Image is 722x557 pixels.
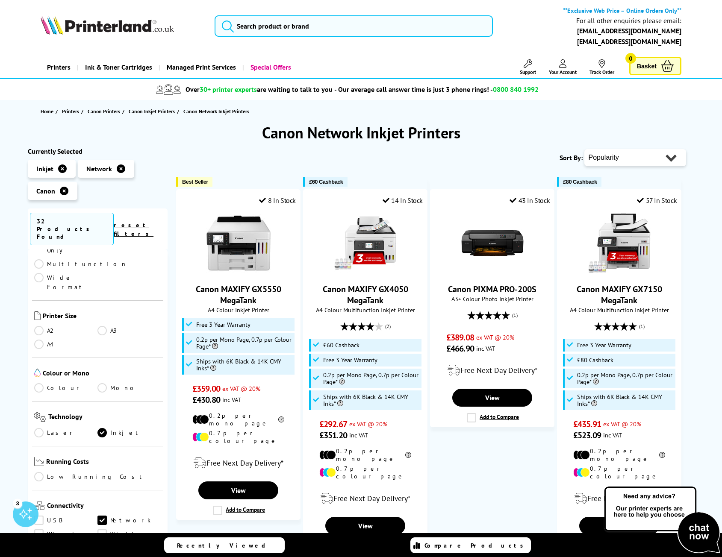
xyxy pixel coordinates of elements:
[319,465,411,480] li: 0.7p per colour page
[587,268,651,277] a: Canon MAXIFY GX7150 MegaTank
[573,465,665,480] li: 0.7p per colour page
[159,56,242,78] a: Managed Print Services
[177,542,274,549] span: Recently Viewed
[43,369,162,379] span: Colour or Mono
[577,37,681,46] a: [EMAIL_ADDRESS][DOMAIN_NAME]
[34,412,47,422] img: Technology
[222,384,260,393] span: ex VAT @ 20%
[34,273,98,292] a: Wide Format
[334,85,539,94] span: - Our average call answer time is just 3 phone rings! -
[34,472,162,481] a: Low Running Cost
[36,164,53,173] span: Inkjet
[30,213,114,245] span: 32 Products Found
[192,412,284,427] li: 0.2p per mono page
[577,26,681,35] b: [EMAIL_ADDRESS][DOMAIN_NAME]
[182,179,208,185] span: Best Seller
[309,179,343,185] span: £60 Cashback
[28,123,695,143] h1: Canon Network Inkjet Printers
[28,147,168,155] div: Currently Selected
[34,259,127,269] a: Multifunction
[164,537,285,553] a: Recently Viewed
[206,211,271,275] img: Canon MAXIFY GX5550 MegaTank
[34,340,98,349] a: A4
[62,107,79,116] span: Printers
[88,107,122,116] a: Canon Printers
[460,211,525,275] img: Canon PIXMA PRO-200S
[589,59,614,75] a: Track Order
[36,187,55,195] span: Canon
[603,431,622,439] span: inc VAT
[424,542,528,549] span: Compare Products
[452,389,532,407] a: View
[385,318,391,334] span: (2)
[181,451,296,475] div: modal_delivery
[333,268,398,277] a: Canon MAXIFY GX4050 MegaTank
[639,318,645,334] span: (1)
[319,447,411,463] li: 0.2p per mono page
[34,311,41,320] img: Printer Size
[97,326,161,335] a: A3
[41,56,77,78] a: Printers
[577,284,662,306] a: Canon MAXIFY GX7150 MegaTank
[629,57,681,75] a: Basket 0
[573,447,665,463] li: 0.2p per mono page
[637,196,677,205] div: 57 In Stock
[410,537,531,553] a: Compare Products
[85,56,152,78] span: Ink & Toner Cartridges
[323,393,420,407] span: Ships with 6K Black & 14K CMY Inks*
[549,69,577,75] span: Your Account
[435,358,550,382] div: modal_delivery
[186,85,333,94] span: Over are waiting to talk to you
[467,413,519,422] label: Add to Compare
[557,177,601,187] button: £80 Cashback
[77,56,159,78] a: Ink & Toner Cartridges
[34,369,41,377] img: Colour or Mono
[308,306,423,314] span: A4 Colour Multifunction Inkjet Printer
[603,420,641,428] span: ex VAT @ 20%
[520,59,536,75] a: Support
[196,284,281,306] a: Canon MAXIFY GX5550 MegaTank
[573,419,601,430] span: £435.91
[34,529,98,539] a: Wireless
[493,85,539,94] span: 0800 840 1992
[323,372,420,385] span: 0.2p per Mono Page, 0.7p per Colour Page*
[323,357,377,364] span: Free 3 Year Warranty
[308,487,423,510] div: modal_delivery
[97,383,161,393] a: Mono
[196,321,250,328] span: Free 3 Year Warranty
[242,56,298,78] a: Special Offers
[602,485,722,555] img: Open Live Chat window
[97,516,161,525] a: Network
[579,517,659,535] a: View
[562,306,677,314] span: A4 Colour Multifunction Inkjet Printer
[333,211,398,275] img: Canon MAXIFY GX4050 MegaTank
[587,211,651,275] img: Canon MAXIFY GX7150 MegaTank
[446,343,474,354] span: £466.90
[192,383,220,394] span: £359.00
[325,517,405,535] a: View
[577,393,674,407] span: Ships with 6K Black & 14K CMY Inks*
[259,196,296,205] div: 8 In Stock
[183,108,249,114] span: Canon Network Inkjet Printers
[48,412,161,424] span: Technology
[319,430,347,441] span: £351.20
[319,419,347,430] span: £292.67
[41,107,56,116] a: Home
[192,394,220,405] span: £430.80
[200,85,257,94] span: 30+ printer experts
[577,372,674,385] span: 0.2p per Mono Page, 0.7p per Colour Page*
[476,333,514,341] span: ex VAT @ 20%
[196,358,293,372] span: Ships with 6K Black & 14K CMY Inks*
[349,420,387,428] span: ex VAT @ 20%
[577,357,613,364] span: £80 Cashback
[625,53,636,64] span: 0
[34,516,98,525] a: USB
[549,59,577,75] a: Your Account
[215,15,493,37] input: Search product or brand
[222,396,241,404] span: inc VAT
[34,501,45,510] img: Connectivity
[512,307,518,323] span: (1)
[97,428,161,437] a: Inkjet
[34,326,98,335] a: A2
